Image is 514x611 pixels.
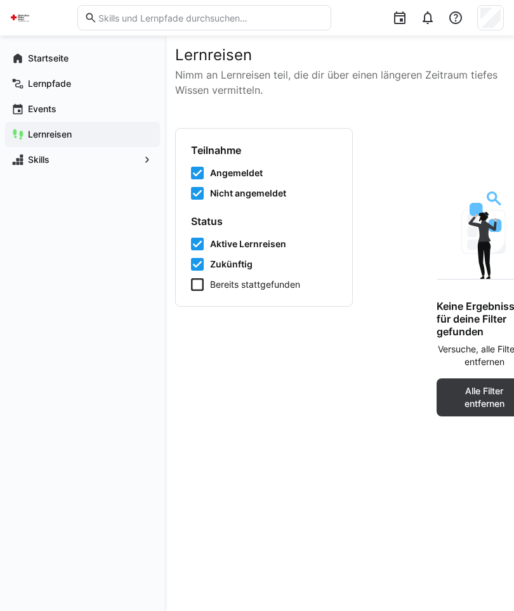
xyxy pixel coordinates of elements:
[191,215,337,228] h4: Status
[210,187,286,200] span: Nicht angemeldet
[210,238,286,250] span: Aktive Lernreisen
[210,167,263,179] span: Angemeldet
[210,258,253,271] span: Zukünftig
[191,144,337,157] h4: Teilnahme
[175,46,504,65] h2: Lernreisen
[210,278,300,291] span: Bereits stattgefunden
[175,67,504,98] p: Nimm an Lernreisen teil, die dir über einen längeren Zeitraum tiefes Wissen vermitteln.
[97,12,324,23] input: Skills und Lernpfade durchsuchen…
